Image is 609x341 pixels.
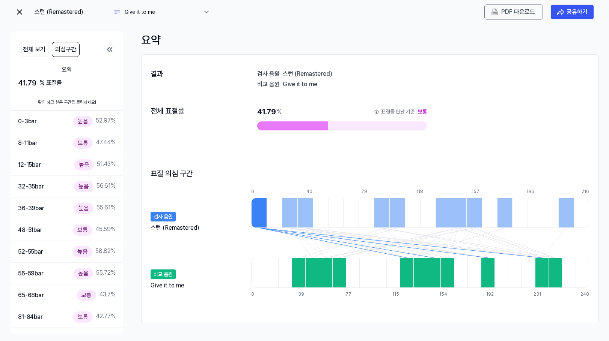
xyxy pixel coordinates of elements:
[18,247,43,257] div: 52-55 bar
[18,117,37,126] div: 0-3 bar
[125,8,200,16] div: Give it to me
[18,290,44,300] div: 65-68 bar
[18,160,41,170] div: 12-15 bar
[557,8,564,16] img: share
[73,138,93,148] div: 보통
[490,7,537,16] button: PDF 다운로드
[251,291,265,298] div: 0
[11,94,123,111] div: 확인 하고 싶은 구간을 클릭하세요!
[381,106,415,117] div: 표절률 판단 기준
[73,311,116,322] div: 42.77 %
[251,188,267,195] div: 0
[151,223,199,230] div: 스턴 (Remastered)
[73,116,93,127] div: 높음
[18,77,116,88] div: 41.79
[141,31,598,48] div: 요약
[374,106,427,117] button: 표절률 판단 기준보통
[472,188,487,195] div: 157
[39,78,62,87] div: % 표절률
[18,203,44,213] div: 36-39 bar
[151,269,176,279] div: 비교 음원
[73,311,93,322] div: 보통
[20,42,49,57] button: 전체 보기
[567,7,588,17] div: 공유하기
[283,80,589,88] div: Give it to me
[74,159,116,170] div: 51.43 %
[151,281,184,290] div: Give it to me
[73,138,116,148] div: 47.44 %
[73,116,116,127] div: 52.97 %
[11,60,123,94] button: 요약41.79 % 표절률
[74,181,93,192] div: 높음
[491,9,498,15] img: PDF Download
[15,7,24,16] img: exit
[151,168,193,179] h2: 표절 의심 구간
[345,291,359,298] div: 77
[18,138,38,148] div: 8-11 bar
[580,291,589,298] div: 240
[418,106,427,117] div: 보통
[18,312,43,322] div: 81-84 bar
[486,291,500,298] div: 192
[77,290,116,301] div: 43.7 %
[151,212,176,221] div: 검사 음원
[439,291,453,298] div: 154
[416,188,432,195] div: 118
[257,106,427,117] div: 41.79
[113,7,122,16] img: another title
[74,268,116,279] div: 55.72 %
[361,188,377,195] div: 79
[18,225,42,235] div: 48-51 bar
[73,246,116,257] div: 58.82 %
[306,188,322,195] div: 40
[257,80,280,88] div: 비교 음원
[73,246,92,257] div: 높음
[74,268,93,279] div: 높음
[257,70,280,77] div: 검사 음원
[392,291,406,298] div: 115
[73,224,116,235] div: 45.59 %
[18,65,116,74] div: 요약
[73,224,92,235] div: 보통
[526,188,542,195] div: 196
[74,159,94,170] div: 높음
[74,181,116,192] div: 56.61 %
[298,291,312,298] div: 39
[77,290,96,301] div: 보통
[18,269,44,278] div: 56-59 bar
[534,291,547,298] div: 231
[501,7,535,17] div: PDF 다운로드
[277,106,282,117] div: %
[283,70,589,77] div: 스턴 (Remastered)
[582,188,589,195] div: 216
[550,4,594,19] button: 공유하기
[74,203,93,214] div: 높음
[374,109,380,115] img: information
[52,42,80,57] button: 의심구간
[18,182,44,191] div: 32-35 bar
[74,203,116,214] div: 55.61 %
[151,106,221,116] div: 전체 표절률
[35,7,110,16] div: 스턴 (Remastered)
